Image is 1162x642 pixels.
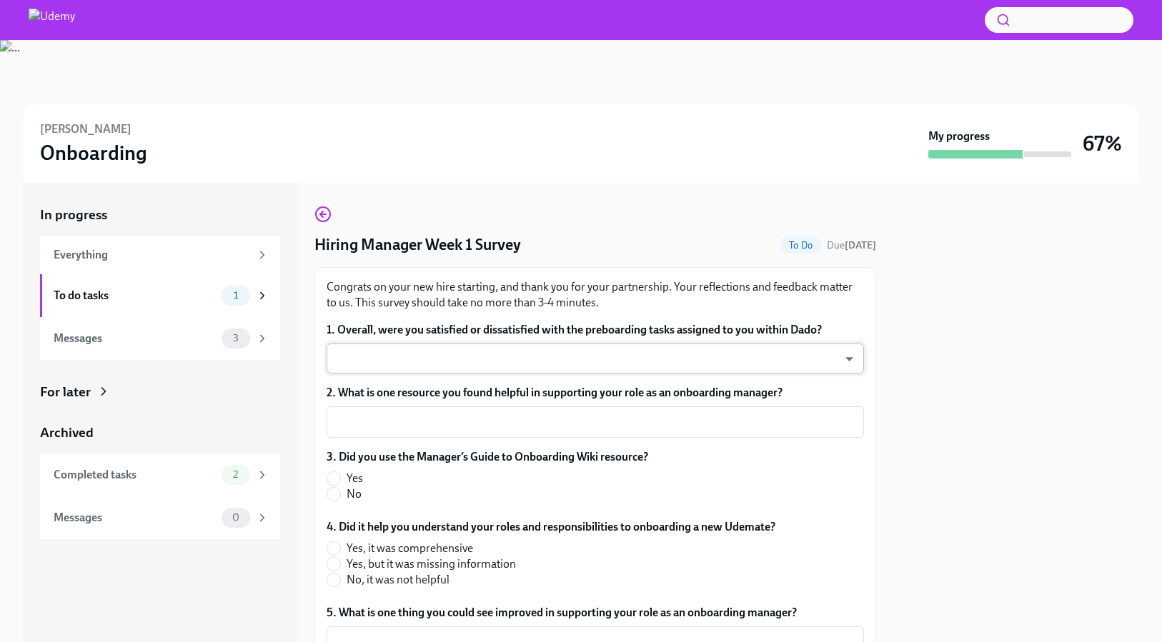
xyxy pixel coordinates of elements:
[40,496,280,539] a: Messages0
[827,239,876,252] span: September 2nd, 2025 10:00
[928,129,990,144] strong: My progress
[54,288,216,304] div: To do tasks
[347,541,473,556] span: Yes, it was comprehensive
[40,453,280,496] a: Completed tasks2
[347,486,362,502] span: No
[327,279,864,311] p: Congrats on your new hire starting, and thank you for your partnership. Your reflections and feed...
[54,510,216,526] div: Messages
[327,343,864,373] div: ​
[327,449,648,465] label: 3. Did you use the Manager’s Guide to Onboarding Wiki resource?
[54,331,216,346] div: Messages
[347,471,363,486] span: Yes
[40,140,147,166] h3: Onboarding
[40,121,131,137] h6: [PERSON_NAME]
[40,317,280,360] a: Messages3
[327,519,775,535] label: 4. Did it help you understand your roles and responsibilities to onboarding a new Udemate?
[40,274,280,317] a: To do tasks1
[40,236,280,274] a: Everything
[327,385,864,401] label: 2. What is one resource you found helpful in supporting your role as an onboarding manager?
[40,383,280,401] a: For later
[347,572,450,588] span: No, it was not helpful
[54,247,250,263] div: Everything
[29,9,75,31] img: Udemy
[225,290,247,301] span: 1
[327,322,864,338] label: 1. Overall, were you satisfied or dissatisfied with the preboarding tasks assigned to you within ...
[224,512,248,523] span: 0
[40,206,280,224] a: In progress
[347,556,516,572] span: Yes, but it was missing information
[224,469,247,480] span: 2
[40,423,280,442] a: Archived
[314,234,521,256] h4: Hiring Manager Week 1 Survey
[224,333,247,343] span: 3
[54,467,216,483] div: Completed tasks
[780,240,821,251] span: To Do
[327,605,864,621] label: 5. What is one thing you could see improved in supporting your role as an onboarding manager?
[1083,131,1122,156] h3: 67%
[827,239,876,251] span: Due
[40,383,91,401] div: For later
[845,239,876,251] strong: [DATE]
